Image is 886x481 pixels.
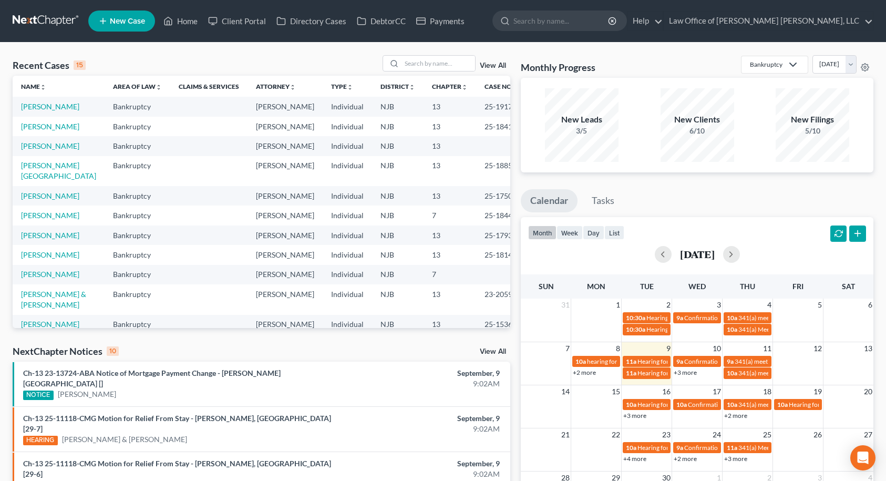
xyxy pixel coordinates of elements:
[105,117,170,136] td: Bankruptcy
[21,122,79,131] a: [PERSON_NAME]
[664,12,873,30] a: Law Office of [PERSON_NAME] [PERSON_NAME], LLC
[372,284,424,314] td: NJB
[727,314,737,322] span: 10a
[513,11,610,30] input: Search by name...
[623,455,646,463] a: +4 more
[750,60,782,69] div: Bankruptcy
[248,226,323,245] td: [PERSON_NAME]
[401,56,475,71] input: Search by name...
[646,314,728,322] span: Hearing for [PERSON_NAME]
[424,156,476,186] td: 13
[812,428,823,441] span: 26
[727,401,737,408] span: 10a
[611,385,621,398] span: 15
[573,369,596,376] a: +2 more
[615,342,621,355] span: 8
[248,265,323,284] td: [PERSON_NAME]
[372,315,424,334] td: NJB
[347,84,353,90] i: unfold_more
[23,436,58,445] div: HEARING
[21,83,46,90] a: Nameunfold_more
[248,186,323,206] td: [PERSON_NAME]
[738,369,840,377] span: 341(a) meeting for [PERSON_NAME]
[727,357,734,365] span: 9a
[158,12,203,30] a: Home
[545,126,619,136] div: 3/5
[738,401,840,408] span: 341(a) meeting for [PERSON_NAME]
[476,315,527,334] td: 25-15367
[248,97,323,116] td: [PERSON_NAME]
[424,136,476,156] td: 13
[850,445,875,470] div: Open Intercom Messenger
[105,186,170,206] td: Bankruptcy
[626,314,645,322] span: 10:30a
[762,385,772,398] span: 18
[348,458,500,469] div: September, 9
[13,345,119,357] div: NextChapter Notices
[776,126,849,136] div: 5/10
[290,84,296,90] i: unfold_more
[323,315,372,334] td: Individual
[105,156,170,186] td: Bankruptcy
[777,401,788,408] span: 10a
[348,368,500,378] div: September, 9
[863,385,873,398] span: 20
[776,114,849,126] div: New Filings
[476,284,527,314] td: 23-20595
[323,265,372,284] td: Individual
[113,83,162,90] a: Area of Lawunfold_more
[372,156,424,186] td: NJB
[424,284,476,314] td: 13
[348,413,500,424] div: September, 9
[248,284,323,314] td: [PERSON_NAME]
[323,97,372,116] td: Individual
[762,428,772,441] span: 25
[626,357,636,365] span: 11a
[105,265,170,284] td: Bankruptcy
[557,226,583,240] button: week
[665,342,672,355] span: 9
[587,357,668,365] span: hearing for [PERSON_NAME]
[676,401,687,408] span: 10a
[323,245,372,264] td: Individual
[476,156,527,186] td: 25-18851
[105,136,170,156] td: Bankruptcy
[789,401,871,408] span: Hearing for [PERSON_NAME]
[738,444,840,452] span: 341(a) Meeting for [PERSON_NAME]
[637,369,719,377] span: Hearing for [PERSON_NAME]
[637,357,719,365] span: Hearing for [PERSON_NAME]
[626,401,636,408] span: 10a
[724,412,747,419] a: +2 more
[684,314,803,322] span: Confirmation hearing for [PERSON_NAME]
[712,385,722,398] span: 17
[582,189,624,212] a: Tasks
[372,226,424,245] td: NJB
[640,282,654,291] span: Tue
[712,342,722,355] span: 10
[661,114,734,126] div: New Clients
[21,270,79,279] a: [PERSON_NAME]
[323,136,372,156] td: Individual
[348,469,500,479] div: 9:02AM
[424,206,476,225] td: 7
[170,76,248,97] th: Claims & Services
[372,117,424,136] td: NJB
[372,97,424,116] td: NJB
[23,414,331,433] a: Ch-13 25-11118-CMG Motion for Relief From Stay - [PERSON_NAME], [GEOGRAPHIC_DATA] [29-7]
[248,136,323,156] td: [PERSON_NAME]
[23,459,331,478] a: Ch-13 25-11118-CMG Motion for Relief From Stay - [PERSON_NAME], [GEOGRAPHIC_DATA] [29-6]
[380,83,415,90] a: Districtunfold_more
[248,156,323,186] td: [PERSON_NAME]
[432,83,468,90] a: Chapterunfold_more
[62,434,187,445] a: [PERSON_NAME] & [PERSON_NAME]
[680,249,715,260] h2: [DATE]
[676,357,683,365] span: 9a
[348,378,500,389] div: 9:02AM
[424,226,476,245] td: 13
[646,325,728,333] span: Hearing for [PERSON_NAME]
[727,325,737,333] span: 10a
[424,117,476,136] td: 13
[626,325,645,333] span: 10:30a
[248,315,323,334] td: [PERSON_NAME]
[476,226,527,245] td: 25-17932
